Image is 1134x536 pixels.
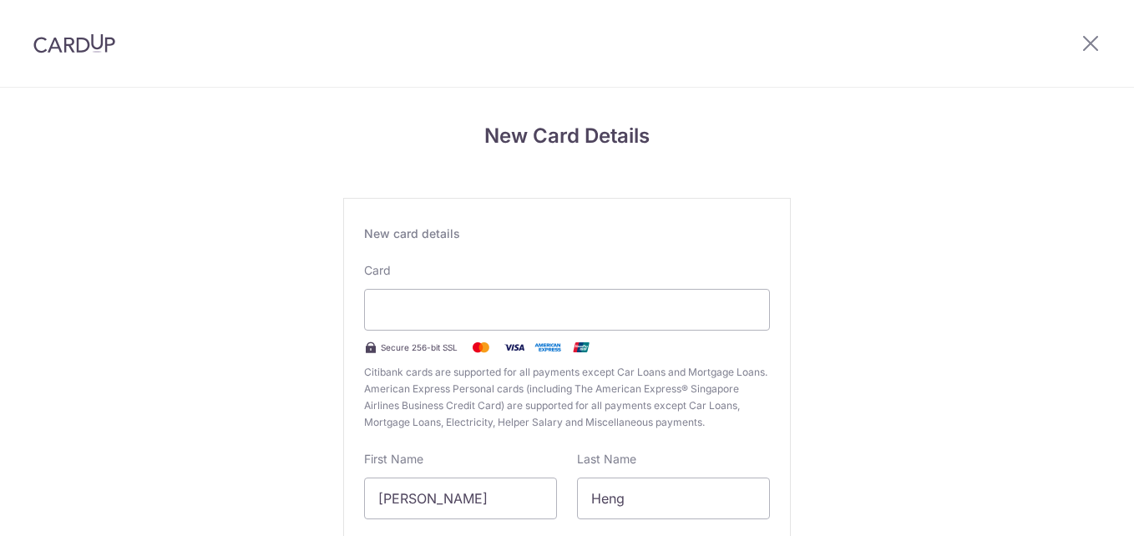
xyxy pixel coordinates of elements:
[564,337,598,357] img: .alt.unionpay
[464,337,498,357] img: Mastercard
[364,478,557,519] input: Cardholder First Name
[33,33,115,53] img: CardUp
[364,364,770,431] span: Citibank cards are supported for all payments except Car Loans and Mortgage Loans. American Expre...
[381,341,458,354] span: Secure 256-bit SSL
[343,121,791,151] h4: New Card Details
[577,478,770,519] input: Cardholder Last Name
[364,451,423,468] label: First Name
[378,300,756,320] iframe: Secure card payment input frame
[364,225,770,242] div: New card details
[364,262,391,279] label: Card
[498,337,531,357] img: Visa
[531,337,564,357] img: .alt.amex
[1027,486,1117,528] iframe: Opens a widget where you can find more information
[577,451,636,468] label: Last Name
